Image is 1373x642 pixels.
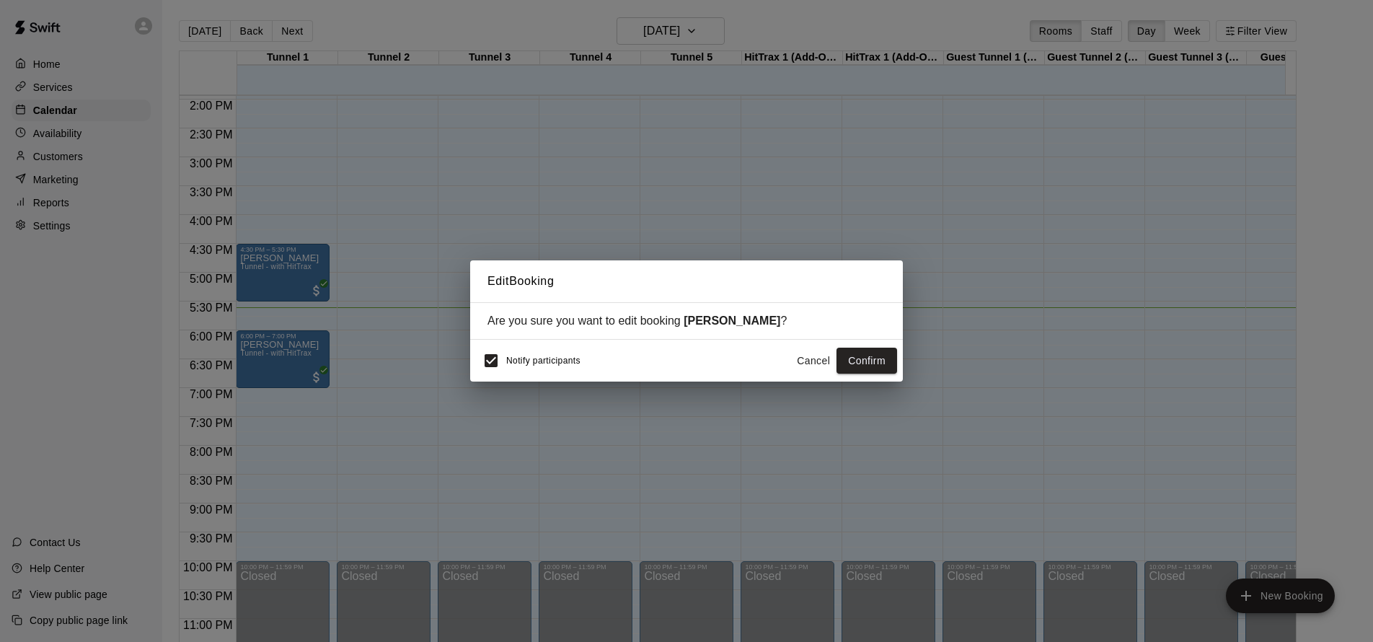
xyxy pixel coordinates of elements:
[684,315,780,327] strong: [PERSON_NAME]
[506,356,580,366] span: Notify participants
[790,348,836,374] button: Cancel
[487,315,886,327] div: Are you sure you want to edit booking ?
[836,348,897,374] button: Confirm
[470,260,903,302] h2: Edit Booking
